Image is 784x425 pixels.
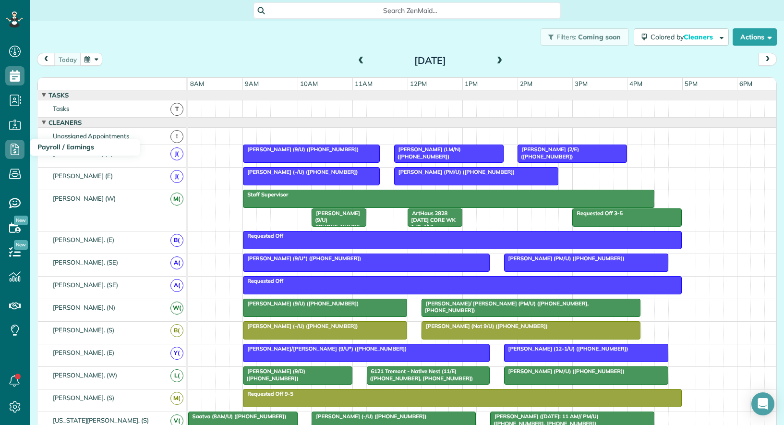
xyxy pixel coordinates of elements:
span: Unassigned Appointments [51,132,131,140]
span: [PERSON_NAME]. (SE) [51,258,120,266]
span: Y( [170,347,183,360]
span: 3pm [573,80,590,87]
span: Requested Off 9-5 [242,390,294,397]
span: 4pm [627,80,644,87]
span: Tasks [47,91,71,99]
span: [PERSON_NAME] (9/D) ([PHONE_NUMBER]) [242,368,305,381]
button: next [759,53,777,66]
span: Staff Supervisor [242,191,289,198]
span: [PERSON_NAME] (2/E) ([PHONE_NUMBER]) [517,146,579,159]
span: [PERSON_NAME] (12-1/U) ([PHONE_NUMBER]) [504,345,629,352]
span: [PERSON_NAME] (-/U) ([PHONE_NUMBER]) [242,169,358,175]
span: 11am [353,80,374,87]
span: B( [170,234,183,247]
span: J( [170,147,183,160]
span: M( [170,193,183,206]
span: Coming soon [578,33,621,41]
span: [US_STATE][PERSON_NAME]. (S) [51,416,151,424]
span: [PERSON_NAME] (9/U*) ([PHONE_NUMBER]) [242,255,362,262]
span: [PERSON_NAME] (W) [51,194,118,202]
span: Payroll / Earnings [37,143,94,151]
span: 6pm [737,80,754,87]
span: Cleaners [47,119,84,126]
span: Colored by [651,33,716,41]
span: [PERSON_NAME]/ [PERSON_NAME] (PM/U) ([PHONE_NUMBER], [PHONE_NUMBER]) [421,300,589,314]
span: T [170,103,183,116]
span: 6121 Tremont - Native Nest (11/E) ([PHONE_NUMBER], [PHONE_NUMBER]) [366,368,474,381]
span: New [14,240,28,250]
span: ArtHaus 2828 [DATE] CORE WK 1 (9-4/U) ([PHONE_NUMBER]) [407,210,456,244]
span: [PERSON_NAME] (-/U) ([PHONE_NUMBER]) [242,323,358,329]
span: [PERSON_NAME] (Not 9/U) ([PHONE_NUMBER]) [421,323,548,329]
span: 1pm [463,80,480,87]
span: [PERSON_NAME]. (W) [51,371,119,379]
h2: [DATE] [370,55,490,66]
span: 2pm [518,80,535,87]
button: today [54,53,81,66]
span: [PERSON_NAME]. (E) [51,349,116,356]
span: New [14,216,28,225]
span: 10am [298,80,320,87]
span: [PERSON_NAME] (PM/U) ([PHONE_NUMBER]) [504,368,625,375]
span: 9am [243,80,261,87]
span: [PERSON_NAME] (PM/U) ([PHONE_NUMBER]) [504,255,625,262]
span: A( [170,256,183,269]
span: L( [170,369,183,382]
span: [PERSON_NAME]. (E) [51,236,116,243]
span: [PERSON_NAME] (9/U) ([PHONE_NUMBER]) [242,300,359,307]
span: A( [170,279,183,292]
span: Requested Off 3-5 [572,210,623,217]
span: 8am [188,80,206,87]
span: ! [170,130,183,143]
span: [PERSON_NAME] (9/U) ([PHONE_NUMBER]) [311,210,360,237]
span: W( [170,302,183,315]
button: Actions [733,28,777,46]
div: Open Intercom Messenger [751,392,774,415]
span: [PERSON_NAME] (-/U) ([PHONE_NUMBER]) [311,413,427,420]
span: Requested Off [242,232,284,239]
span: [PERSON_NAME] (9/U) ([PHONE_NUMBER]) [242,146,359,153]
span: J( [170,170,183,183]
span: B( [170,324,183,337]
span: Tasks [51,105,71,112]
span: [PERSON_NAME]/[PERSON_NAME] (9/U*) ([PHONE_NUMBER]) [242,345,407,352]
span: [PERSON_NAME] (E) [51,172,115,180]
button: Colored byCleaners [634,28,729,46]
span: [PERSON_NAME] (PM/U) ([PHONE_NUMBER]) [394,169,515,175]
button: prev [37,53,55,66]
span: M( [170,392,183,405]
span: Requested Off [242,278,284,284]
span: [PERSON_NAME] (LM/N) ([PHONE_NUMBER]) [394,146,461,159]
span: [PERSON_NAME]. (N) [51,304,117,311]
span: [PERSON_NAME]. (SE) [51,281,120,289]
span: 5pm [683,80,700,87]
span: [PERSON_NAME]. (S) [51,394,116,401]
span: Cleaners [684,33,714,41]
span: Filters: [556,33,577,41]
span: 12pm [408,80,429,87]
span: [PERSON_NAME]. (S) [51,326,116,334]
span: Saatva (8AM/U) ([PHONE_NUMBER]) [188,413,287,420]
